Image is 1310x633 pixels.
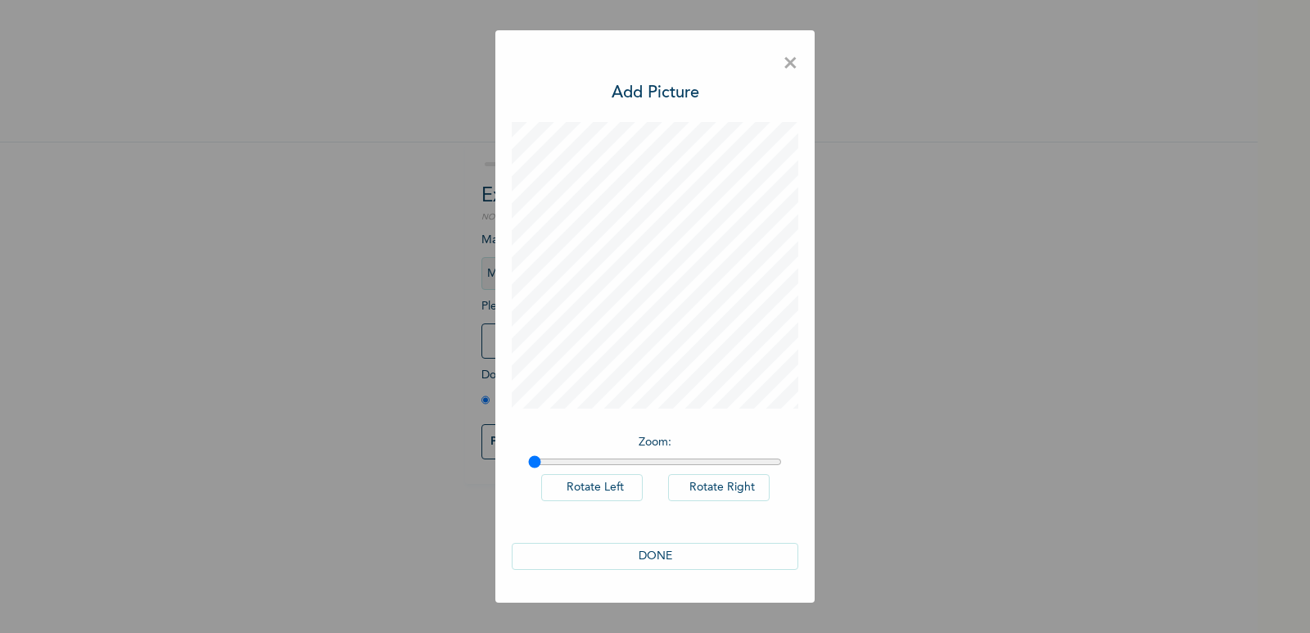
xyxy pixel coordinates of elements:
button: Rotate Right [668,474,770,501]
span: × [783,47,798,81]
h3: Add Picture [612,81,699,106]
span: Please add a recent Passport Photograph [481,301,776,367]
button: DONE [512,543,798,570]
p: Zoom : [528,434,782,451]
button: Rotate Left [541,474,643,501]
